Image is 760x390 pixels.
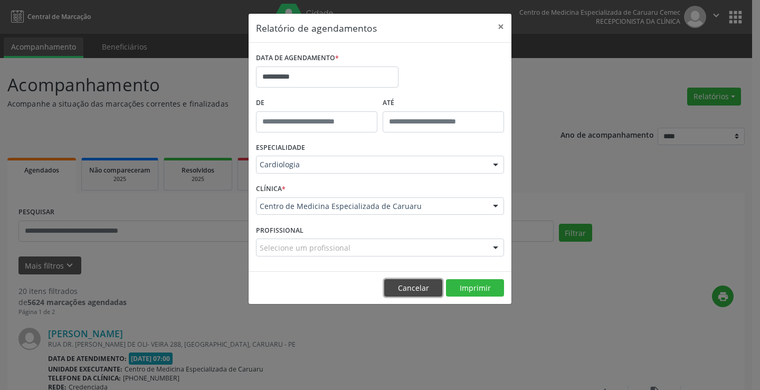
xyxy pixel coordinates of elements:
[256,95,377,111] label: De
[384,279,442,297] button: Cancelar
[256,181,286,197] label: CLÍNICA
[260,159,482,170] span: Cardiologia
[383,95,504,111] label: ATÉ
[256,222,303,239] label: PROFISSIONAL
[260,201,482,212] span: Centro de Medicina Especializada de Caruaru
[446,279,504,297] button: Imprimir
[260,242,350,253] span: Selecione um profissional
[256,50,339,66] label: DATA DE AGENDAMENTO
[256,140,305,156] label: ESPECIALIDADE
[256,21,377,35] h5: Relatório de agendamentos
[490,14,511,40] button: Close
